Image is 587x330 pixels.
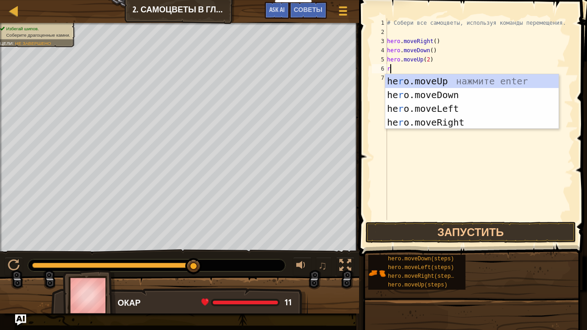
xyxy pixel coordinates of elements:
span: hero.moveRight(steps) [388,273,457,280]
img: thang_avatar_frame.png [63,270,116,321]
button: Показать меню игры [332,2,354,23]
span: Ask AI [269,5,285,14]
button: Запустить [365,222,576,243]
span: hero.moveUp(steps) [388,282,448,288]
button: Ctrl + P: Pause [5,257,23,276]
div: 2 [372,27,387,37]
button: Регулировать громкость [293,257,311,276]
span: 11 [284,297,292,308]
span: hero.moveDown(steps) [388,256,454,262]
div: 3 [372,37,387,46]
button: ♫ [316,257,332,276]
img: portrait.png [368,264,386,282]
div: 5 [372,55,387,64]
div: 1 [372,18,387,27]
button: Ask AI [265,2,289,19]
span: Соберите драгоценные камни. [6,33,70,38]
div: 7 [372,73,387,82]
span: Советы [294,5,322,14]
span: : [12,41,15,46]
span: Не завершено [15,41,51,46]
span: hero.moveLeft(steps) [388,264,454,271]
span: ♫ [318,258,327,272]
div: 6 [372,64,387,73]
span: Избегай шипов. [6,26,39,31]
button: Ask AI [15,314,26,325]
div: 4 [372,46,387,55]
button: Переключить полноэкранный режим [336,257,354,276]
div: health: 11 / 11 [201,298,292,307]
div: Окар [117,297,299,309]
